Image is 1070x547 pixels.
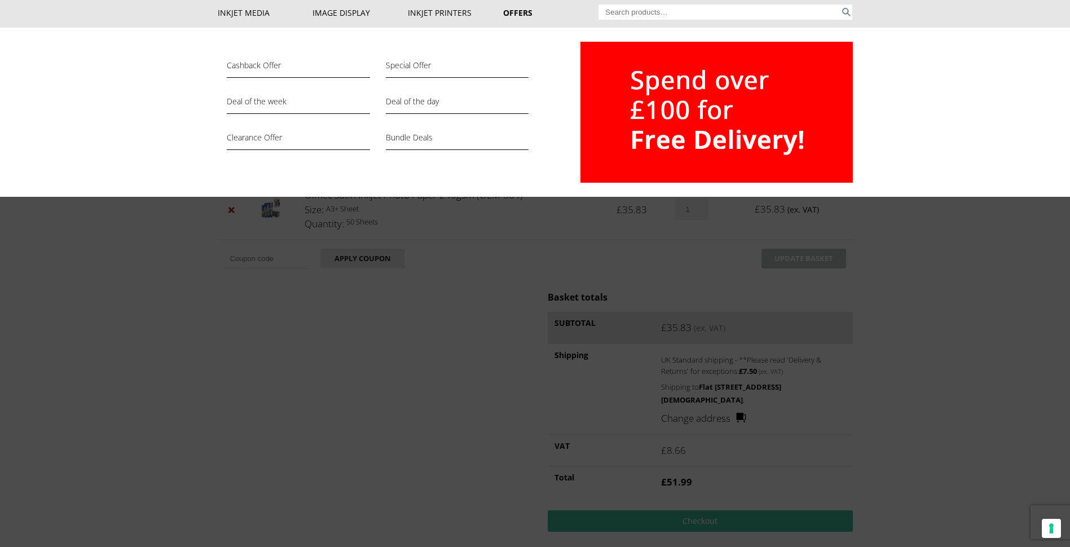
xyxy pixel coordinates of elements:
a: Deal of the day [386,95,529,114]
a: Cashback Offer [227,59,369,78]
a: Deal of the week [227,95,369,114]
input: Search products… [598,5,840,20]
a: Clearance Offer [227,131,369,150]
a: Special Offer [386,59,529,78]
button: Your consent preferences for tracking technologies [1042,519,1061,538]
button: Search [840,5,853,20]
img: Fine-Art-Foto_Free-Delivery-Spend-Over-100.png [580,42,853,183]
a: Bundle Deals [386,131,529,150]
